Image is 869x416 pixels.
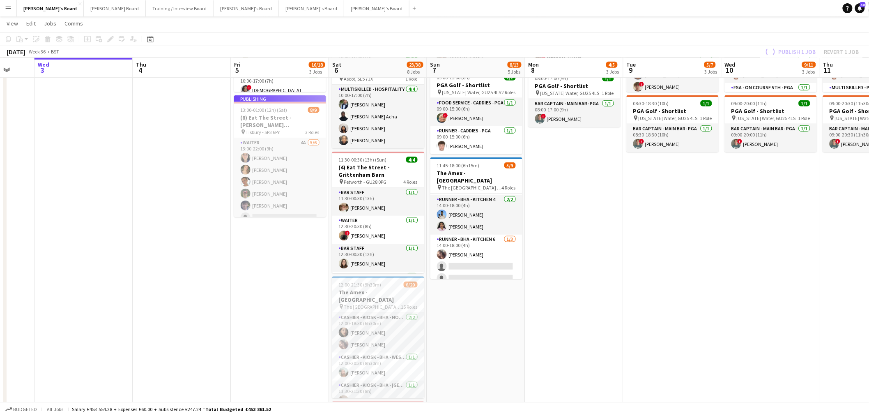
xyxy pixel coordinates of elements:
[38,61,49,68] span: Wed
[429,65,440,75] span: 7
[51,49,59,55] div: BST
[247,85,252,90] span: !
[443,113,448,118] span: !
[3,18,21,29] a: View
[799,100,810,106] span: 1/1
[136,61,146,68] span: Thu
[332,49,424,148] app-job-card: 10:00-17:00 (7h)4/4(8) [GEOGRAPHIC_DATA] - Ascot Food & Wine Racing Weekend🏇🏼 Ascot, SL5 7JX1 Rol...
[234,95,326,217] app-job-card: Publishing13:00-01:00 (12h) (Sat)8/9(8) Eat The Street - [PERSON_NAME][GEOGRAPHIC_DATA] Tisbury -...
[602,90,614,96] span: 1 Role
[332,188,424,216] app-card-role: BAR STAFF1/111:30-00:30 (13h)[PERSON_NAME]
[737,115,796,121] span: [US_STATE] Water, GU25 4LS
[527,65,539,75] span: 8
[508,69,521,75] div: 5 Jobs
[529,82,621,90] h3: PGA Golf - Shortlist
[430,169,522,184] h3: The Amex - [GEOGRAPHIC_DATA]
[860,2,866,7] span: 50
[541,114,546,119] span: !
[345,231,350,236] span: !
[627,95,719,152] div: 08:30-18:30 (10h)1/1PGA Golf - Shortlist [US_STATE] Water, GU25 4LS1 RoleBar Captain - Main Bar- ...
[41,18,60,29] a: Jobs
[332,272,424,300] app-card-role: Waiter1/1
[504,162,516,169] span: 5/9
[7,20,18,27] span: View
[430,69,522,154] app-job-card: 09:00-15:00 (6h)2/2PGA Golf - Shortlist [US_STATE] Water, GU25 4LS2 RolesFood Service - Caddies -...
[442,89,501,95] span: [US_STATE] Water, GU25 4LS
[529,70,621,127] app-job-card: 08:00-17:00 (9h)1/1PGA Golf - Shortlist [US_STATE] Water, GU25 4LS1 RoleBar Captain - Main Bar- P...
[639,115,698,121] span: [US_STATE] Water, GU25 4LS
[836,139,841,144] span: !
[502,185,516,191] span: 4 Roles
[234,61,241,68] span: Fri
[309,69,325,75] div: 3 Jobs
[332,277,424,398] app-job-card: 12:00-21:30 (9h30m)6/20The Amex - [GEOGRAPHIC_DATA] The [GEOGRAPHIC_DATA] - [GEOGRAPHIC_DATA]15 R...
[802,62,816,68] span: 9/11
[529,99,621,127] app-card-role: Bar Captain - Main Bar- PGA1/108:00-17:00 (9h)![PERSON_NAME]
[700,115,712,121] span: 1 Role
[705,69,717,75] div: 3 Jobs
[627,61,636,68] span: Tue
[701,100,712,106] span: 1/1
[725,95,817,152] div: 09:00-20:00 (11h)1/1PGA Golf - Shortlist [US_STATE] Water, GU25 4LS1 RoleBar Captain - Main Bar- ...
[331,65,341,75] span: 6
[731,100,767,106] span: 09:00-20:00 (11h)
[724,65,736,75] span: 10
[13,407,37,412] span: Budgeted
[430,126,522,154] app-card-role: Runner - Caddies - PGA1/109:00-15:00 (6h)[PERSON_NAME]
[233,65,241,75] span: 5
[430,61,440,68] span: Sun
[344,179,387,185] span: Petworth - GU28 0PG
[61,18,86,29] a: Comms
[72,406,271,412] div: Salary £453 554.28 + Expenses £60.00 + Subsistence £247.24 =
[855,3,865,13] a: 50
[430,157,522,279] div: 11:45-18:00 (6h15m)5/9The Amex - [GEOGRAPHIC_DATA] The [GEOGRAPHIC_DATA] - [GEOGRAPHIC_DATA]4 Rol...
[344,304,401,310] span: The [GEOGRAPHIC_DATA] - [GEOGRAPHIC_DATA]
[332,289,424,303] h3: The Amex - [GEOGRAPHIC_DATA]
[704,62,716,68] span: 5/7
[27,49,48,55] span: Week 36
[823,61,833,68] span: Thu
[17,0,84,16] button: [PERSON_NAME]'s Board
[822,65,833,75] span: 11
[332,61,341,68] span: Sat
[26,20,36,27] span: Edit
[508,62,522,68] span: 8/13
[639,139,644,144] span: !
[214,0,279,16] button: [PERSON_NAME]'s Board
[802,69,816,75] div: 3 Jobs
[332,164,424,178] h3: (4) Eat The Street - Grittenham Barn
[309,62,325,68] span: 16/18
[332,244,424,272] app-card-role: BAR STAFF1/112:30-00:30 (12h)[PERSON_NAME]
[332,152,424,273] app-job-card: 11:30-00:30 (13h) (Sun)4/4(4) Eat The Street - Grittenham Barn Petworth - GU28 0PG4 RolesBAR STAF...
[430,235,522,287] app-card-role: Runner - BHA - Kitchen 61/314:00-18:00 (4h)[PERSON_NAME]
[135,65,146,75] span: 4
[535,75,568,81] span: 08:00-17:00 (9h)
[7,48,25,56] div: [DATE]
[725,61,736,68] span: Wed
[430,98,522,126] app-card-role: Food Service - Caddies - PGA1/109:00-15:00 (6h)![PERSON_NAME]
[339,157,387,163] span: 11:30-00:30 (13h) (Sun)
[437,162,480,169] span: 11:45-18:00 (6h15m)
[406,157,418,163] span: 4/4
[725,83,817,111] app-card-role: FSA - On Course 5th - PGA1/106:30-19:00 (12h30m)
[344,76,373,82] span: Ascot, SL5 7JX
[332,381,424,409] app-card-role: Cashier - Kiosk - BHA - [GEOGRAPHIC_DATA] 11/113:30-21:30 (8h)[PERSON_NAME]
[332,313,424,353] app-card-role: Cashier - Kiosk - BHA - North 42/212:00-18:30 (6h30m)[PERSON_NAME][PERSON_NAME]
[84,0,146,16] button: [PERSON_NAME] Board
[725,124,817,152] app-card-role: Bar Captain - Main Bar- PGA1/109:00-20:00 (11h)![PERSON_NAME]
[798,115,810,121] span: 1 Role
[344,0,409,16] button: [PERSON_NAME]'s Board
[44,20,56,27] span: Jobs
[407,62,423,68] span: 23/38
[404,179,418,185] span: 4 Roles
[37,65,49,75] span: 3
[602,75,614,81] span: 1/1
[45,406,65,412] span: All jobs
[234,95,326,102] div: Publishing
[633,100,669,106] span: 08:30-18:30 (10h)
[627,124,719,152] app-card-role: Bar Captain - Main Bar- PGA1/108:30-18:30 (10h)![PERSON_NAME]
